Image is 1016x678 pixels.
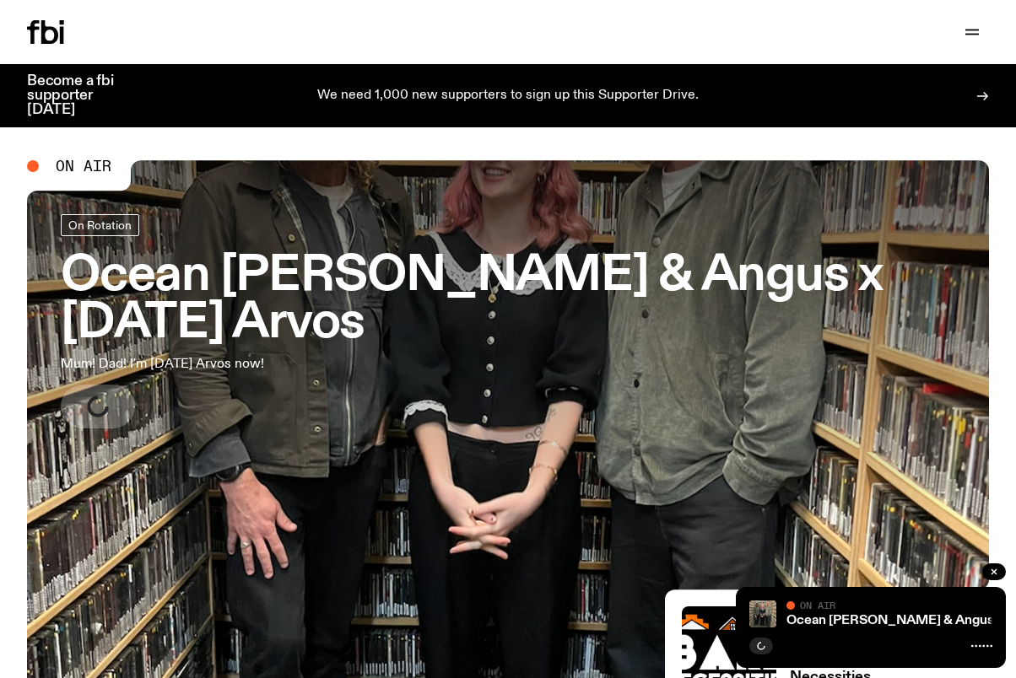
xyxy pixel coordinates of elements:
[56,159,111,174] span: On Air
[61,214,139,236] a: On Rotation
[68,218,132,231] span: On Rotation
[61,253,955,347] h3: Ocean [PERSON_NAME] & Angus x [DATE] Arvos
[61,214,955,428] a: Ocean [PERSON_NAME] & Angus x [DATE] ArvosMum! Dad! I'm [DATE] Arvos now!
[61,354,493,374] p: Mum! Dad! I'm [DATE] Arvos now!
[317,89,699,104] p: We need 1,000 new supporters to sign up this Supporter Drive.
[800,600,835,611] span: On Air
[27,74,135,117] h3: Become a fbi supporter [DATE]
